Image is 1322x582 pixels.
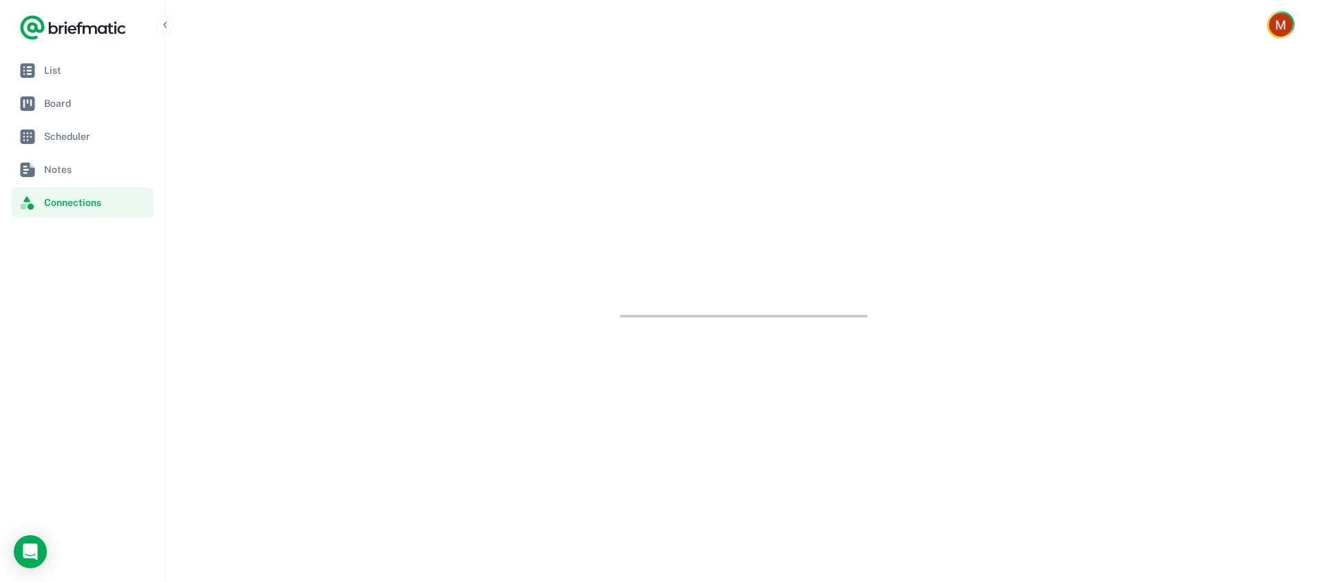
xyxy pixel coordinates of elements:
img: Myranda James [1269,13,1292,37]
span: List [44,63,148,78]
button: Account button [1267,11,1294,39]
div: Load Chat [14,535,47,568]
a: Notes [11,154,154,185]
a: Logo [19,14,127,41]
a: List [11,55,154,85]
span: Scheduler [44,129,148,144]
span: Notes [44,162,148,177]
span: Board [44,96,148,111]
a: Board [11,88,154,118]
span: Connections [44,195,148,210]
a: Connections [11,187,154,218]
a: Scheduler [11,121,154,152]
